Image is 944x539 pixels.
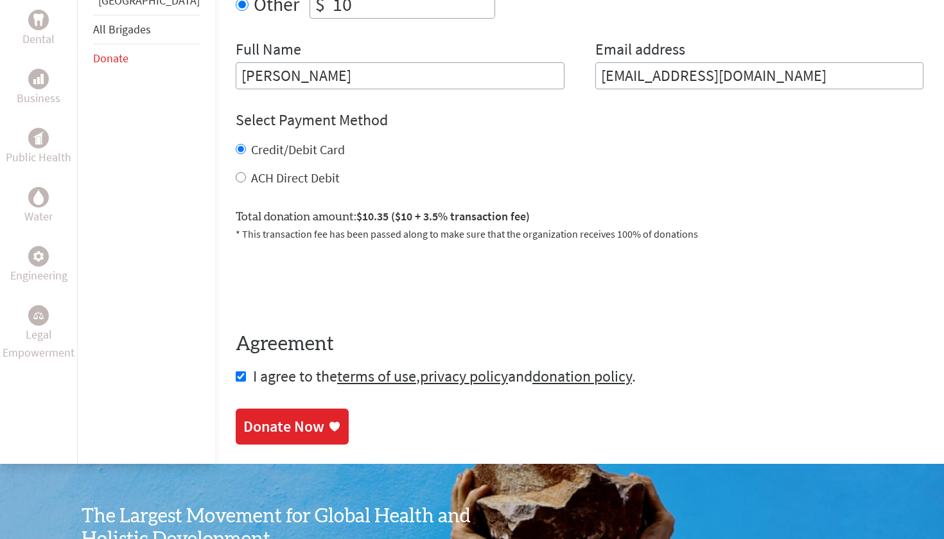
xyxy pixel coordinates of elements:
a: terms of use [337,366,416,386]
div: Legal Empowerment [28,305,49,326]
div: Donate Now [243,416,324,437]
div: Dental [28,10,49,30]
a: DentalDental [22,10,55,48]
a: WaterWater [24,187,53,225]
a: Donate Now [236,409,349,445]
li: All Brigades [93,15,200,44]
p: Legal Empowerment [3,326,74,362]
iframe: reCAPTCHA [236,257,431,307]
div: Public Health [28,128,49,148]
label: Total donation amount: [236,208,530,226]
div: Engineering [28,246,49,267]
img: Public Health [33,132,44,145]
img: Dental [33,14,44,26]
p: * This transaction fee has been passed along to make sure that the organization receives 100% of ... [236,226,923,242]
h4: Select Payment Method [236,110,923,130]
a: EngineeringEngineering [10,246,67,285]
h4: Agreement [236,333,923,356]
a: privacy policy [420,366,508,386]
label: Email address [595,39,685,62]
input: Enter Full Name [236,62,564,89]
a: donation policy [532,366,632,386]
p: Public Health [6,148,71,166]
p: Business [17,89,60,107]
div: Water [28,187,49,208]
img: Engineering [33,251,44,261]
span: I agree to the , and . [253,366,636,386]
img: Business [33,74,44,84]
label: Credit/Debit Card [251,141,345,157]
p: Engineering [10,267,67,285]
a: All Brigades [93,22,151,37]
img: Water [33,190,44,205]
span: $10.35 ($10 + 3.5% transaction fee) [356,209,530,224]
a: Public HealthPublic Health [6,128,71,166]
label: Full Name [236,39,301,62]
p: Water [24,208,53,225]
a: Legal EmpowermentLegal Empowerment [3,305,74,362]
img: Legal Empowerment [33,312,44,319]
li: Donate [93,44,200,73]
input: Your Email [595,62,924,89]
div: Business [28,69,49,89]
a: BusinessBusiness [17,69,60,107]
a: Donate [93,51,128,66]
label: ACH Direct Debit [251,170,340,186]
p: Dental [22,30,55,48]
